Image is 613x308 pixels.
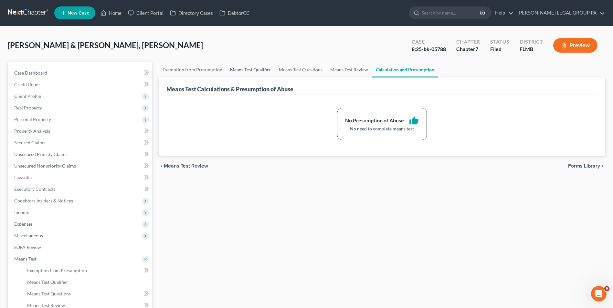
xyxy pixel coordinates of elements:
span: 7 [475,46,478,52]
span: Case Dashboard [14,70,47,76]
i: chevron_left [159,163,164,169]
a: Means Test Qualifier [226,62,275,77]
span: Means Test Review [27,303,65,308]
span: Personal Property [14,117,51,122]
a: DebtorCC [216,7,253,19]
div: Filed [490,46,509,53]
a: Client Portal [125,7,167,19]
span: Miscellaneous [14,233,43,238]
a: Case Dashboard [9,67,152,79]
div: FLMB [520,46,543,53]
div: Chapter [456,46,480,53]
div: Means Test Calculations & Presumption of Abuse [166,85,293,93]
span: SOFA Review [14,244,41,250]
a: Property Analysis [9,125,152,137]
span: Unsecured Nonpriority Claims [14,163,76,169]
span: Secured Claims [14,140,45,145]
a: Directory Cases [167,7,216,19]
a: Help [492,7,513,19]
a: [PERSON_NAME] LEGAL GROUP PA [514,7,605,19]
iframe: Intercom live chat [591,286,607,302]
span: Means Test [14,256,37,262]
span: New Case [68,11,89,15]
span: Property Analysis [14,128,50,134]
span: Means Test Review [164,163,208,169]
a: Executory Contracts [9,183,152,195]
div: Status [490,38,509,46]
span: Means Test Qualifier [27,279,68,285]
a: Unsecured Nonpriority Claims [9,160,152,172]
span: [PERSON_NAME] & [PERSON_NAME], [PERSON_NAME] [8,40,203,50]
a: Exemption from Presumption [159,62,226,77]
a: Means Test Questions [22,288,152,300]
span: Credit Report [14,82,42,87]
span: Unsecured Priority Claims [14,151,68,157]
input: Search by name... [422,7,481,19]
div: No Presumption of Abuse [345,117,404,124]
a: Secured Claims [9,137,152,149]
a: SOFA Review [9,241,152,253]
a: Credit Report [9,79,152,90]
a: Means Test Questions [275,62,326,77]
span: Executory Contracts [14,186,56,192]
span: Real Property [14,105,42,110]
span: Income [14,210,29,215]
span: Lawsuits [14,175,32,180]
div: 8:25-bk-05788 [412,46,446,53]
div: District [520,38,543,46]
span: Means Test Questions [27,291,71,296]
a: Home [97,7,125,19]
div: Case [412,38,446,46]
a: Lawsuits [9,172,152,183]
span: 6 [604,286,609,291]
a: Means Test Review [326,62,372,77]
button: Preview [553,38,597,53]
a: Calculation and Presumption [372,62,438,77]
a: Means Test Qualifier [22,276,152,288]
div: Chapter [456,38,480,46]
a: Unsecured Priority Claims [9,149,152,160]
button: Forms Library chevron_right [568,163,605,169]
button: chevron_left Means Test Review [159,163,208,169]
span: Exemption from Presumption [27,268,87,273]
span: Codebtors Insiders & Notices [14,198,73,203]
div: No need to complete means test [345,126,419,132]
span: Client Profile [14,93,41,99]
i: thumb_up [409,116,419,126]
i: chevron_right [600,163,605,169]
span: Forms Library [568,163,600,169]
span: Expenses [14,221,33,227]
a: Exemption from Presumption [22,265,152,276]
